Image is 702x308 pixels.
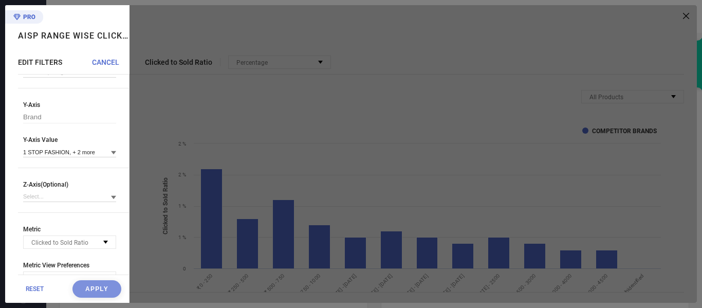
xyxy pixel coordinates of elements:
[23,136,116,143] span: Y-Axis Value
[92,58,119,66] span: CANCEL
[26,285,44,293] span: RESET
[18,58,62,66] span: EDIT FILTERS
[18,31,130,41] h1: AISP Range wise Clicked to Sold Ratio
[23,262,116,269] span: Metric View Preferences
[5,10,43,26] div: Premium
[31,239,88,246] span: Clicked to Sold Ratio
[23,191,116,202] input: Select...
[23,226,116,233] span: Metric
[23,181,116,188] span: Z-Axis(Optional)
[23,101,116,108] span: Y-Axis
